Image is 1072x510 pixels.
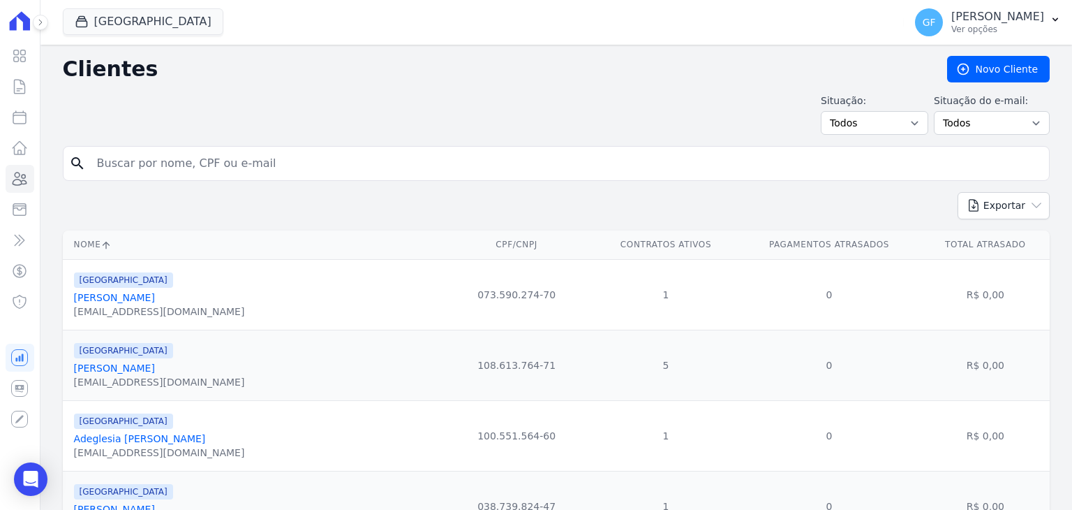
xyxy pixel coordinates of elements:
[904,3,1072,42] button: GF [PERSON_NAME] Ver opções
[595,330,738,400] td: 5
[934,94,1050,108] label: Situação do e-mail:
[74,343,173,358] span: [GEOGRAPHIC_DATA]
[921,259,1050,330] td: R$ 0,00
[921,231,1050,259] th: Total Atrasado
[921,400,1050,471] td: R$ 0,00
[921,330,1050,400] td: R$ 0,00
[89,150,1043,177] input: Buscar por nome, CPF ou e-mail
[63,57,925,82] h2: Clientes
[821,94,928,108] label: Situação:
[63,231,439,259] th: Nome
[737,330,921,400] td: 0
[74,305,245,319] div: [EMAIL_ADDRESS][DOMAIN_NAME]
[69,155,86,172] i: search
[737,231,921,259] th: Pagamentos Atrasados
[947,56,1050,82] a: Novo Cliente
[74,272,173,288] span: [GEOGRAPHIC_DATA]
[439,231,595,259] th: CPF/CNPJ
[737,400,921,471] td: 0
[14,462,47,496] div: Open Intercom Messenger
[74,446,245,460] div: [EMAIL_ADDRESS][DOMAIN_NAME]
[923,17,936,27] span: GF
[439,259,595,330] td: 073.590.274-70
[737,259,921,330] td: 0
[439,400,595,471] td: 100.551.564-60
[595,400,738,471] td: 1
[951,24,1044,35] p: Ver opções
[951,10,1044,24] p: [PERSON_NAME]
[74,433,206,444] a: Adeglesia [PERSON_NAME]
[439,330,595,400] td: 108.613.764-71
[74,484,173,500] span: [GEOGRAPHIC_DATA]
[74,375,245,389] div: [EMAIL_ADDRESS][DOMAIN_NAME]
[958,192,1050,219] button: Exportar
[74,414,173,429] span: [GEOGRAPHIC_DATA]
[595,231,738,259] th: Contratos Ativos
[63,8,223,35] button: [GEOGRAPHIC_DATA]
[595,259,738,330] td: 1
[74,292,155,303] a: [PERSON_NAME]
[74,363,155,374] a: [PERSON_NAME]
